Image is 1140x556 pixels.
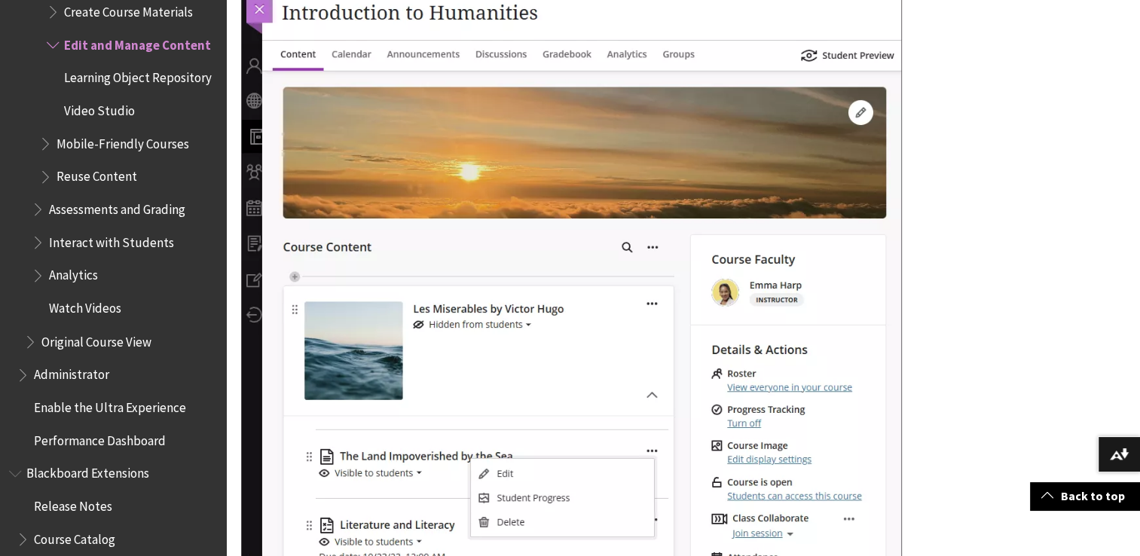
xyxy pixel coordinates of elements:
span: Course Catalog [34,526,115,546]
span: Watch Videos [49,295,121,316]
span: Administrator [34,362,109,382]
span: Learning Object Repository [64,66,212,86]
span: Video Studio [64,98,135,118]
span: Analytics [49,263,98,283]
span: Interact with Students [49,230,174,250]
span: Edit and Manage Content [64,32,211,53]
span: Blackboard Extensions [26,460,149,481]
span: Original Course View [41,328,151,349]
a: Back to top [1030,482,1140,510]
span: Assessments and Grading [49,197,185,217]
span: Reuse Content [57,164,137,185]
span: Release Notes [34,493,112,513]
span: Performance Dashboard [34,427,166,448]
span: Enable the Ultra Experience [34,394,186,414]
span: Mobile-Friendly Courses [57,131,189,151]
